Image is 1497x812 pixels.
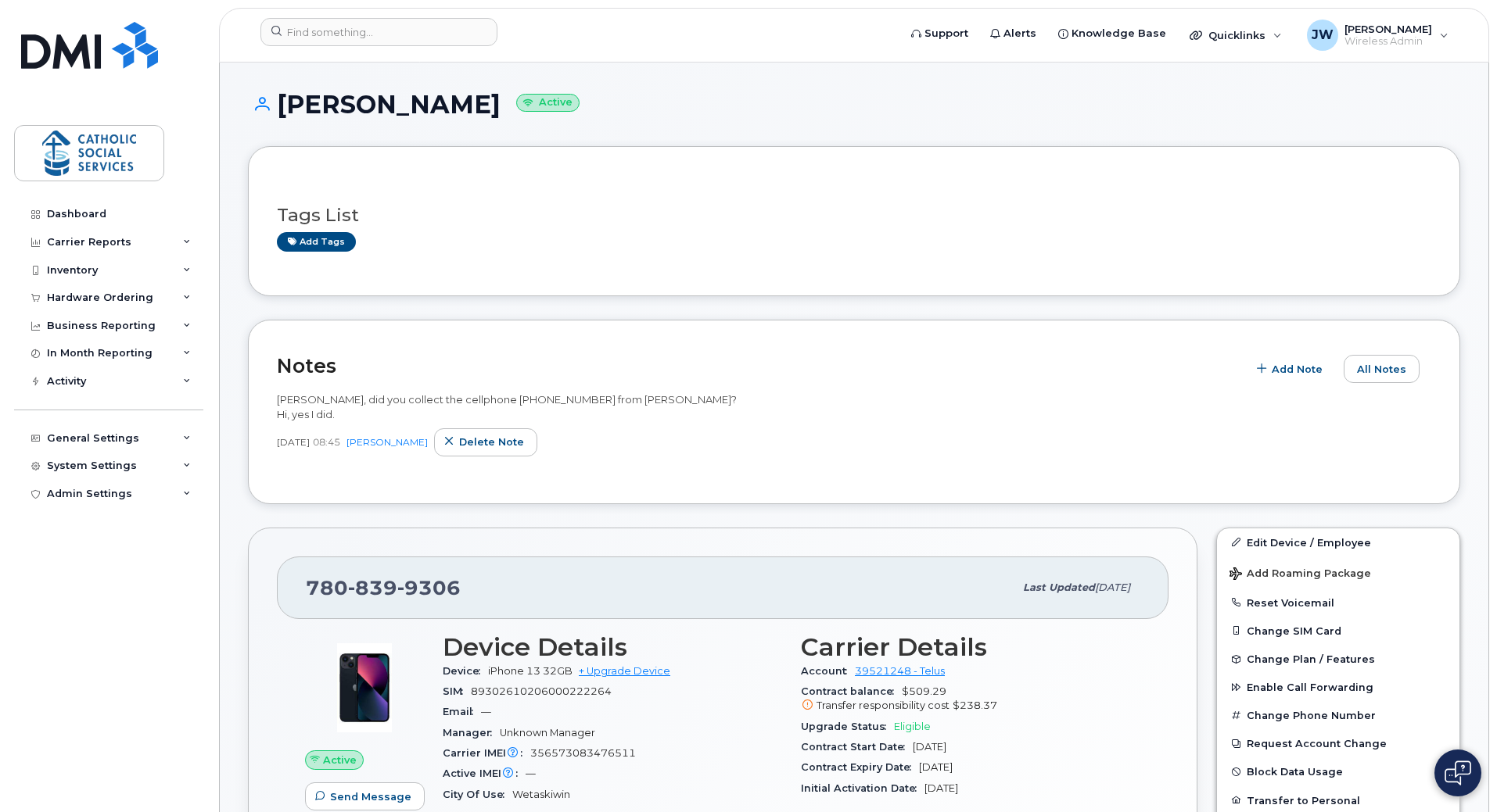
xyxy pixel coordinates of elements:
span: Change Plan / Features [1247,653,1375,665]
span: City Of Use [443,789,512,800]
span: $238.37 [953,699,997,711]
span: 89302610206000222264 [471,685,612,697]
span: Upgrade Status [801,721,894,732]
a: 39521248 - Telus [855,665,945,677]
span: 839 [348,576,397,599]
span: Device [443,665,488,677]
span: Send Message [330,789,411,804]
img: image20231002-3703462-1ig824h.jpeg [318,641,411,735]
span: [DATE] [924,782,958,794]
button: Enable Call Forwarding [1217,673,1459,701]
a: Edit Device / Employee [1217,528,1459,556]
span: Active IMEI [443,767,526,779]
button: Change Plan / Features [1217,645,1459,673]
a: + Upgrade Device [579,665,670,677]
span: Manager [443,727,500,739]
span: Enable Call Forwarding [1247,681,1373,693]
button: Change Phone Number [1217,701,1459,729]
button: Reset Voicemail [1217,588,1459,617]
span: $509.29 [801,685,1140,714]
span: 08:45 [313,435,340,449]
span: Add Note [1272,362,1323,377]
a: [PERSON_NAME] [346,436,428,448]
span: Add Roaming Package [1230,567,1371,582]
a: Add tags [277,232,356,252]
span: Unknown Manager [500,727,595,739]
button: Delete note [434,428,537,456]
span: Wetaskiwin [512,789,570,800]
small: Active [516,94,580,112]
h2: Notes [277,354,1239,377]
button: All Notes [1344,355,1420,383]
button: Add Roaming Package [1217,556,1459,588]
span: All Notes [1357,362,1406,377]
span: Initial Activation Date [801,782,924,794]
button: Request Account Change [1217,729,1459,757]
span: [DATE] [1095,581,1130,593]
span: Transfer responsibility cost [817,699,950,711]
span: [DATE] [913,741,946,753]
span: Contract balance [801,685,902,697]
span: — [481,706,491,717]
span: iPhone 13 32GB [488,665,573,677]
h3: Carrier Details [801,633,1140,661]
span: Contract Expiry Date [801,761,919,773]
span: [DATE] [277,435,310,449]
span: Contract Start Date [801,741,913,753]
span: — [526,767,536,779]
span: Last updated [1023,581,1095,593]
span: Account [801,665,855,677]
h3: Device Details [443,633,782,661]
span: [DATE] [919,761,953,773]
span: Active [323,753,357,767]
img: Open chat [1445,760,1471,785]
span: SIM [443,685,471,697]
button: Send Message [305,782,425,810]
button: Change SIM Card [1217,617,1459,645]
button: Block Data Usage [1217,757,1459,785]
span: 356573083476511 [530,747,636,759]
span: 780 [306,576,461,599]
button: Add Note [1247,355,1336,383]
span: Delete note [459,435,524,449]
h1: [PERSON_NAME] [248,91,1460,118]
span: 9306 [397,576,461,599]
span: Carrier IMEI [443,747,530,759]
span: Eligible [894,721,931,732]
span: Email [443,706,481,717]
span: [PERSON_NAME], did you collect the cellphone [PHONE_NUMBER] from [PERSON_NAME]? Hi, yes I did. [277,393,737,420]
h3: Tags List [277,206,1431,225]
